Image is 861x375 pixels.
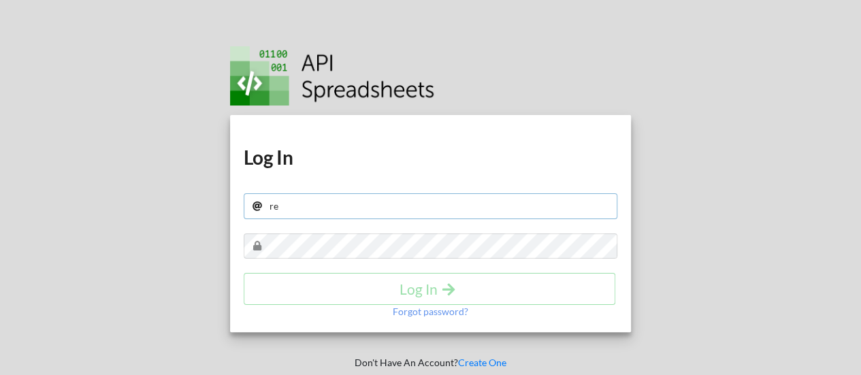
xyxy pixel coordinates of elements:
input: Your Email [244,193,618,219]
p: Forgot password? [393,305,468,319]
a: Create One [458,357,506,368]
h1: Log In [244,145,618,169]
p: Don't Have An Account? [221,356,641,370]
img: Logo.png [230,46,434,105]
